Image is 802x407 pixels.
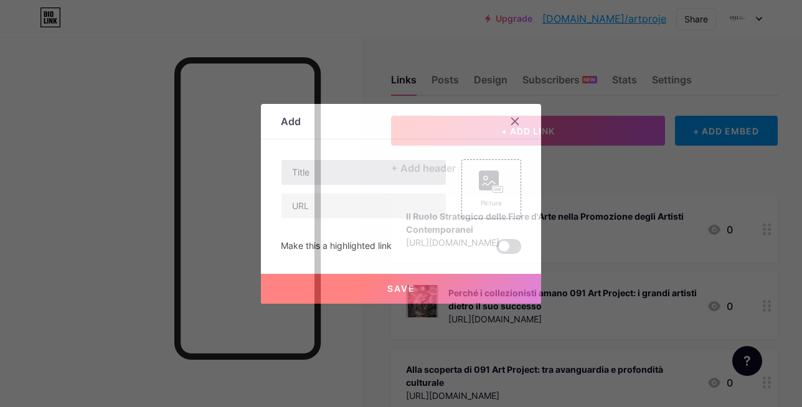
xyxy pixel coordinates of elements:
div: Make this a highlighted link [281,239,392,254]
input: Title [281,160,446,185]
div: Picture [479,199,504,208]
button: Save [261,274,541,304]
input: URL [281,194,446,218]
div: Add [281,114,301,129]
span: Save [387,283,415,294]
